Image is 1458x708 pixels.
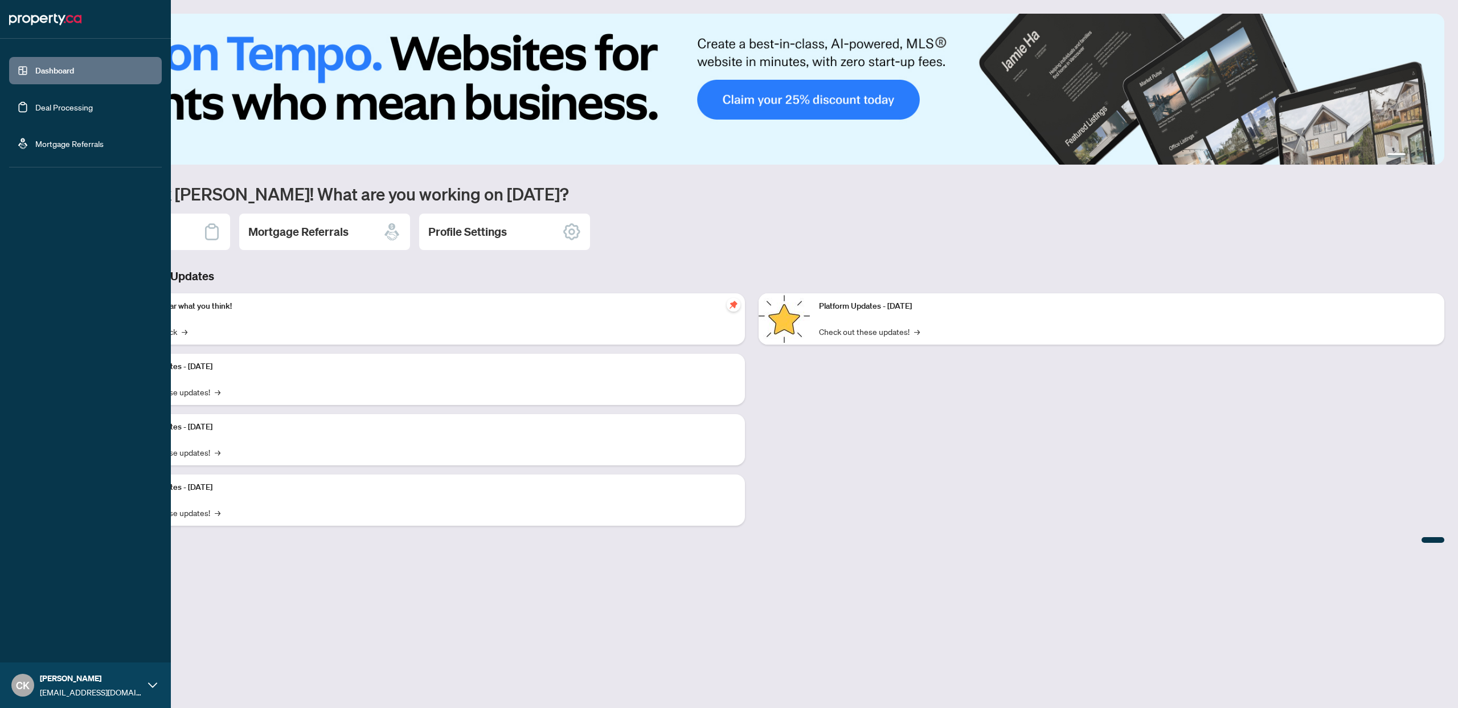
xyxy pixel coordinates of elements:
[428,224,507,240] h2: Profile Settings
[215,446,220,459] span: →
[1419,153,1424,158] button: 3
[59,14,1444,165] img: Slide 0
[59,268,1444,284] h3: Brokerage & Industry Updates
[16,677,30,693] span: CK
[120,421,736,433] p: Platform Updates - [DATE]
[1412,668,1447,702] button: Open asap
[120,361,736,373] p: Platform Updates - [DATE]
[35,66,74,76] a: Dashboard
[35,102,93,112] a: Deal Processing
[40,686,142,698] span: [EMAIL_ADDRESS][DOMAIN_NAME]
[215,386,220,398] span: →
[1410,153,1415,158] button: 2
[248,224,349,240] h2: Mortgage Referrals
[120,300,736,313] p: We want to hear what you think!
[759,293,810,345] img: Platform Updates - June 23, 2025
[9,10,81,28] img: logo
[120,481,736,494] p: Platform Updates - [DATE]
[40,672,142,685] span: [PERSON_NAME]
[727,298,740,312] span: pushpin
[1387,153,1406,158] button: 1
[59,183,1444,204] h1: Welcome back [PERSON_NAME]! What are you working on [DATE]?
[1428,153,1433,158] button: 4
[914,325,920,338] span: →
[215,506,220,519] span: →
[819,325,920,338] a: Check out these updates!→
[819,300,1435,313] p: Platform Updates - [DATE]
[182,325,187,338] span: →
[35,138,104,149] a: Mortgage Referrals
